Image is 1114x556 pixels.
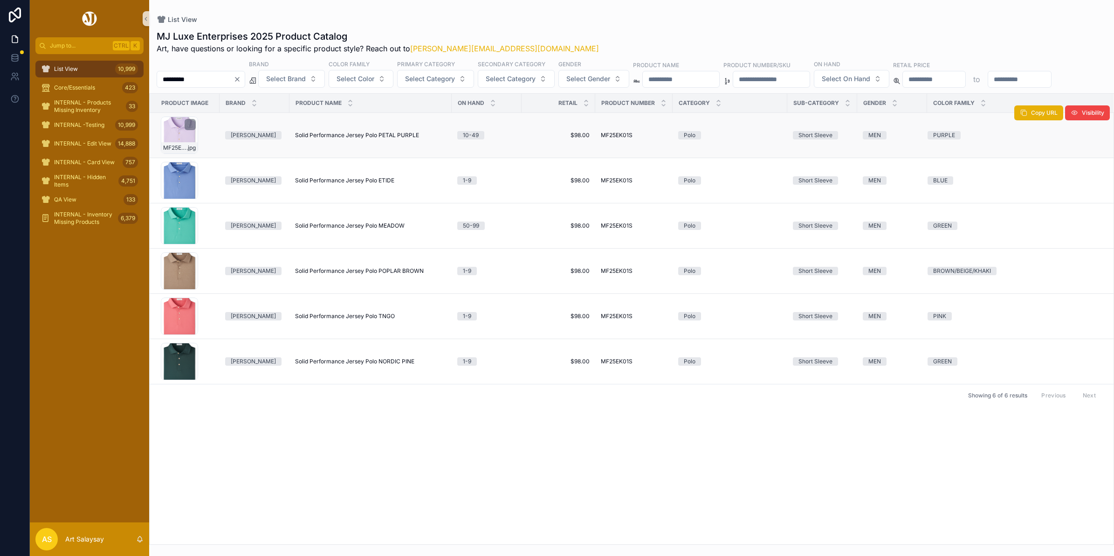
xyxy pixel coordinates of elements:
div: Polo [684,357,695,366]
div: 1-9 [463,176,471,185]
a: MF25EK01S [601,132,667,139]
a: MF25EK01S [601,358,667,365]
span: Brand [226,99,246,107]
span: Color Family [933,99,975,107]
label: Secondary Category [478,60,545,68]
div: 10,999 [115,63,138,75]
a: GREEN [928,222,1101,230]
span: Showing 6 of 6 results [968,392,1027,399]
div: Short Sleeve [798,222,832,230]
span: Sub-Category [793,99,839,107]
a: $98.00 [527,132,590,139]
a: Polo [678,222,782,230]
div: MEN [868,267,881,275]
span: Solid Performance Jersey Polo MEADOW [295,222,405,229]
span: INTERNAL - Card View [54,159,115,166]
span: Select Brand [266,74,306,83]
button: Select Button [397,70,474,88]
span: Jump to... [50,42,109,49]
label: Color Family [329,60,370,68]
span: MF25EK01S [601,177,633,184]
button: Select Button [478,70,555,88]
a: Core/Essentials423 [35,79,144,96]
button: Clear [234,76,245,83]
a: Solid Performance Jersey Polo PETAL PURPLE [295,132,446,139]
a: Short Sleeve [793,267,852,275]
a: MEN [863,357,921,366]
span: List View [168,15,197,24]
a: $98.00 [527,222,590,229]
a: GREEN [928,357,1101,366]
a: BLUE [928,176,1101,185]
div: Short Sleeve [798,357,832,366]
label: Product Number/SKU [723,61,791,69]
div: 133 [124,194,138,205]
div: [PERSON_NAME] [231,176,276,185]
a: Solid Performance Jersey Polo MEADOW [295,222,446,229]
a: QA View133 [35,191,144,208]
div: scrollable content [30,54,149,239]
a: Solid Performance Jersey Polo TNGO [295,313,446,320]
div: MEN [868,357,881,366]
a: MEN [863,222,921,230]
div: [PERSON_NAME] [231,357,276,366]
span: Solid Performance Jersey Polo TNGO [295,313,395,320]
div: MEN [868,312,881,320]
a: INTERNAL - Card View757 [35,154,144,171]
div: PINK [933,312,946,320]
button: Select Button [258,70,325,88]
div: BLUE [933,176,948,185]
div: 4,751 [118,175,138,187]
span: INTERNAL - Edit View [54,140,111,147]
a: Solid Performance Jersey Polo ETIDE [295,177,446,184]
span: MF25EK01S [601,358,633,365]
div: 1-9 [463,312,471,320]
a: PINK [928,312,1101,320]
a: $98.00 [527,358,590,365]
div: 14,888 [115,138,138,149]
a: [PERSON_NAME][EMAIL_ADDRESS][DOMAIN_NAME] [410,44,599,53]
div: 1-9 [463,267,471,275]
a: 1-9 [457,176,516,185]
div: 10,999 [115,119,138,131]
span: K [131,42,139,49]
span: $98.00 [527,177,590,184]
span: Solid Performance Jersey Polo PETAL PURPLE [295,132,419,139]
span: Retail [558,99,578,107]
a: MEN [863,176,921,185]
a: Solid Performance Jersey Polo NORDIC PINE [295,358,446,365]
a: INTERNAL - Hidden Items4,751 [35,173,144,189]
span: MF25EK01S [601,132,633,139]
a: 10-49 [457,131,516,139]
span: Select Category [486,74,536,83]
a: MEN [863,267,921,275]
div: 757 [123,157,138,168]
a: Short Sleeve [793,312,852,320]
label: Product Name [633,61,679,69]
a: $98.00 [527,267,590,275]
a: [PERSON_NAME] [225,357,284,366]
div: 33 [126,101,138,112]
div: [PERSON_NAME] [231,267,276,275]
p: to [973,74,980,85]
a: INTERNAL -Testing10,999 [35,117,144,133]
a: Short Sleeve [793,222,852,230]
span: MF25EK01S [601,267,633,275]
a: [PERSON_NAME] [225,176,284,185]
p: Art Salaysay [65,535,104,544]
span: Select Gender [566,74,610,83]
div: BROWN/BEIGE/KHAKI [933,267,991,275]
span: MF25EK01S [601,313,633,320]
a: $98.00 [527,313,590,320]
button: Visibility [1065,105,1110,120]
div: 10-49 [463,131,479,139]
span: MF25EK01S-PTLP [163,144,186,152]
label: Retail Price [893,61,930,69]
span: INTERNAL -Testing [54,121,104,129]
div: Short Sleeve [798,312,832,320]
span: Copy URL [1031,109,1058,117]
